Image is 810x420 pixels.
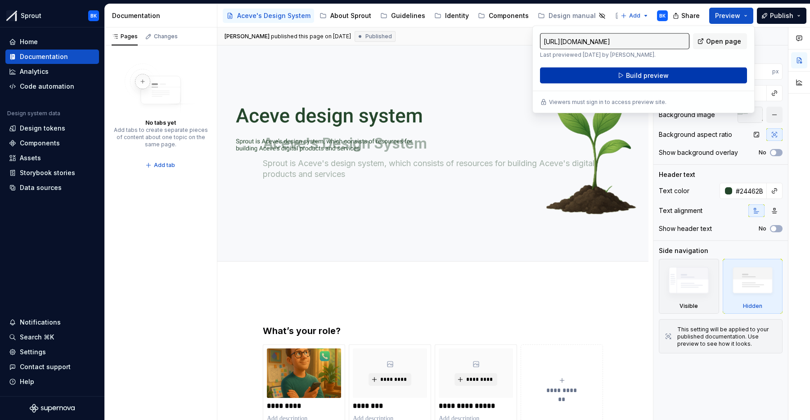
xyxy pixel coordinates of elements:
div: Settings [20,348,46,357]
span: Share [681,11,700,20]
div: Design tokens [20,124,65,133]
button: Help [5,375,99,389]
p: px [772,68,779,75]
div: Code automation [20,82,74,91]
p: Viewers must sign in to access preview site. [549,99,666,106]
div: Background image [659,110,715,119]
span: [PERSON_NAME] [225,33,270,40]
a: About Sprout [316,9,375,23]
div: Storybook stories [20,168,75,177]
div: BK [90,12,97,19]
div: BK [659,12,666,19]
div: Page tree [223,7,616,25]
button: SproutBK [2,6,103,25]
a: Components [5,136,99,150]
div: This setting will be applied to your published documentation. Use preview to see how it looks. [677,326,777,348]
div: Side navigation [659,246,708,255]
div: Components [489,11,529,20]
a: Storybook stories [5,166,99,180]
button: Add tab [143,159,179,172]
div: No tabs yet [145,119,176,126]
div: Visible [659,259,719,314]
a: Aceve's Design System [223,9,314,23]
svg: Supernova Logo [30,404,75,413]
div: Data sources [20,183,62,192]
button: Share [668,8,706,24]
label: No [759,225,766,232]
button: Notifications [5,315,99,330]
button: Contact support [5,360,99,374]
a: Settings [5,345,99,359]
input: Auto [732,183,767,199]
div: Home [20,37,38,46]
img: 53eb1a43-2f90-4776-aaed-b2fd30958388.png [267,348,341,398]
a: Design tokens [5,121,99,135]
h3: What’s your role? [263,325,603,337]
span: Publish [770,11,793,20]
div: Text alignment [659,206,702,215]
label: No [759,149,766,156]
div: Sprout [21,11,41,20]
a: Home [5,35,99,49]
div: Documentation [20,52,68,61]
span: Published [365,33,392,40]
div: Contact support [20,362,71,371]
a: Blog [611,9,653,23]
span: Open page [706,37,741,46]
div: Background aspect ratio [659,130,732,139]
div: Analytics [20,67,49,76]
div: Pages [112,33,138,40]
a: Data sources [5,181,99,195]
div: Search ⌘K [20,333,54,342]
span: Add [629,12,640,19]
div: Show header text [659,224,712,233]
div: About Sprout [330,11,371,20]
div: Identity [445,11,469,20]
div: Changes [154,33,178,40]
a: Components [474,9,532,23]
button: Publish [757,8,806,24]
div: Notifications [20,318,61,327]
button: Search ⌘K [5,330,99,344]
div: Add tabs to create separate pieces of content about one topic on the same page. [113,126,208,148]
textarea: Aceve's Design System [261,133,601,154]
a: Identity [431,9,472,23]
span: Add tab [154,162,175,169]
div: published this page on [DATE] [271,33,351,40]
input: Auto [738,63,772,80]
p: Last previewed [DATE] by [PERSON_NAME]. [540,51,689,59]
textarea: Sprout is Aceve's design system, which consists of resources for building Aceve's digital product... [261,156,601,181]
div: Components [20,139,60,148]
button: Build preview [540,68,747,84]
div: Design system data [7,110,60,117]
a: Assets [5,151,99,165]
div: Guidelines [391,11,425,20]
a: Analytics [5,64,99,79]
span: Build preview [626,71,669,80]
a: Documentation [5,50,99,64]
div: Design manual [549,11,596,20]
div: Hidden [723,259,783,314]
button: Preview [709,8,753,24]
div: Header text [659,170,695,179]
div: Aceve's Design System [237,11,310,20]
div: Show background overlay [659,148,738,157]
div: Text color [659,186,689,195]
div: Visible [679,303,698,310]
img: b6c2a6ff-03c2-4811-897b-2ef07e5e0e51.png [6,10,17,21]
a: Open page [693,33,747,50]
a: Code automation [5,79,99,94]
div: Documentation [112,11,213,20]
a: Design manual [534,9,609,23]
div: Hidden [743,303,762,310]
a: Guidelines [377,9,429,23]
button: Add [618,9,652,22]
div: Help [20,377,34,386]
div: Assets [20,154,41,163]
span: Preview [715,11,740,20]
